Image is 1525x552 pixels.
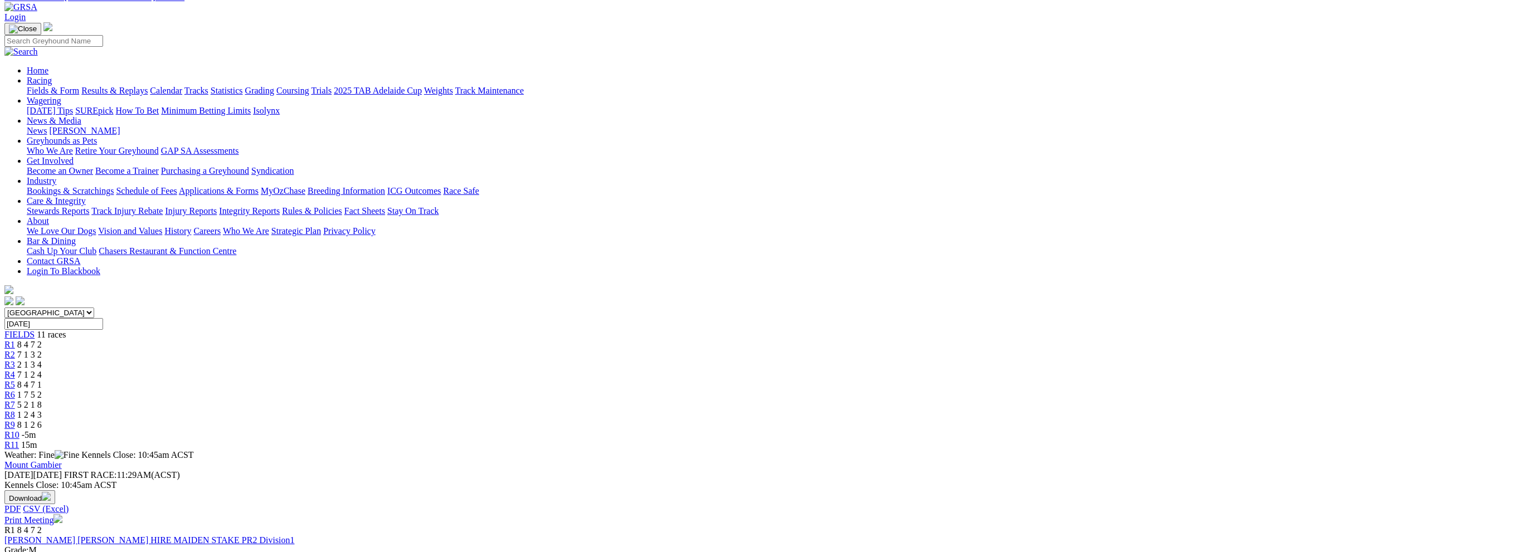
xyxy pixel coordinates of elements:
img: twitter.svg [16,296,25,305]
a: Strategic Plan [271,226,321,236]
a: [DATE] Tips [27,106,73,115]
img: Close [9,25,37,33]
span: R1 [4,340,15,349]
input: Select date [4,318,103,330]
a: Stay On Track [387,206,439,216]
span: 1 2 4 3 [17,410,42,419]
a: R4 [4,370,15,379]
a: Fact Sheets [344,206,385,216]
a: R5 [4,380,15,389]
div: Get Involved [27,166,1521,176]
span: Kennels Close: 10:45am ACST [81,450,193,460]
a: Privacy Policy [323,226,376,236]
a: News & Media [27,116,81,125]
a: [PERSON_NAME] [49,126,120,135]
a: How To Bet [116,106,159,115]
span: 7 1 3 2 [17,350,42,359]
img: Fine [55,450,79,460]
a: Bookings & Scratchings [27,186,114,196]
span: 5 2 1 8 [17,400,42,409]
a: Chasers Restaurant & Function Centre [99,246,236,256]
span: R8 [4,410,15,419]
a: Isolynx [253,106,280,115]
a: CSV (Excel) [23,504,69,514]
div: About [27,226,1521,236]
a: History [164,226,191,236]
a: R2 [4,350,15,359]
span: R1 [4,525,15,535]
a: Track Maintenance [455,86,524,95]
div: Download [4,504,1521,514]
span: 15m [21,440,37,450]
span: 7 1 2 4 [17,370,42,379]
span: [DATE] [4,470,62,480]
a: Calendar [150,86,182,95]
span: -5m [22,430,36,439]
a: Purchasing a Greyhound [161,166,249,175]
div: Care & Integrity [27,206,1521,216]
a: R11 [4,440,19,450]
a: Syndication [251,166,294,175]
a: Track Injury Rebate [91,206,163,216]
a: Integrity Reports [219,206,280,216]
div: Wagering [27,106,1521,116]
a: Careers [193,226,221,236]
a: News [27,126,47,135]
span: 11 races [37,330,66,339]
img: facebook.svg [4,296,13,305]
span: 2 1 3 4 [17,360,42,369]
a: Race Safe [443,186,479,196]
a: Minimum Betting Limits [161,106,251,115]
a: R3 [4,360,15,369]
a: R7 [4,400,15,409]
a: Who We Are [223,226,269,236]
a: R9 [4,420,15,429]
span: Weather: Fine [4,450,81,460]
img: printer.svg [53,514,62,523]
a: Contact GRSA [27,256,80,266]
span: FIELDS [4,330,35,339]
div: News & Media [27,126,1521,136]
img: Search [4,47,38,57]
a: About [27,216,49,226]
span: 8 4 7 2 [17,340,42,349]
a: [PERSON_NAME] [PERSON_NAME] HIRE MAIDEN STAKE PR2 Division1 [4,535,295,545]
a: Schedule of Fees [116,186,177,196]
a: R6 [4,390,15,399]
span: 11:29AM(ACST) [64,470,180,480]
div: Industry [27,186,1521,196]
span: 1 7 5 2 [17,390,42,399]
a: Wagering [27,96,61,105]
a: Applications & Forms [179,186,259,196]
a: Home [27,66,48,75]
a: Print Meeting [4,515,62,525]
a: We Love Our Dogs [27,226,96,236]
a: Cash Up Your Club [27,246,96,256]
a: Racing [27,76,52,85]
a: Vision and Values [98,226,162,236]
div: Greyhounds as Pets [27,146,1521,156]
a: Breeding Information [308,186,385,196]
div: Bar & Dining [27,246,1521,256]
div: Racing [27,86,1521,96]
a: 2025 TAB Adelaide Cup [334,86,422,95]
a: Tracks [184,86,208,95]
a: Who We Are [27,146,73,155]
span: FIRST RACE: [64,470,116,480]
img: GRSA [4,2,37,12]
a: GAP SA Assessments [161,146,239,155]
a: Bar & Dining [27,236,76,246]
span: 8 4 7 2 [17,525,42,535]
span: 8 1 2 6 [17,420,42,429]
a: Get Involved [27,156,74,165]
a: Weights [424,86,453,95]
img: logo-grsa-white.png [4,285,13,294]
a: Rules & Policies [282,206,342,216]
a: Greyhounds as Pets [27,136,97,145]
